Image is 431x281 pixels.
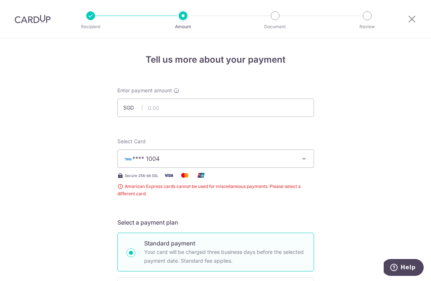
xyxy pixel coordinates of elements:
span: American Express cards cannot be used for miscellaneous payments. Please select a different card. [117,183,314,197]
img: Union Pay [194,171,208,180]
img: Mastercard [178,171,192,180]
p: Your card will be charged three business days before the selected payment date. Standard fee appl... [144,248,305,265]
input: 0.00 [117,99,314,117]
span: Enter payment amount [117,87,172,94]
iframe: Opens a widget where you can find more information [384,259,424,277]
p: Amount [156,23,210,30]
img: Visa [161,171,176,180]
h5: Select a payment plan [117,218,314,227]
p: Document [248,23,302,30]
img: CardUp [15,15,51,23]
p: Standard payment [144,239,305,248]
span: SGD [123,104,142,111]
span: translation missing: en.payables.payment_networks.credit_card.summary.labels.select_card [117,138,146,144]
h4: Tell us more about your payment [117,53,314,66]
span: Secure 256-bit SSL [125,173,158,178]
img: AMEX [124,156,132,162]
p: Recipient [63,23,118,30]
p: Review [340,23,394,30]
